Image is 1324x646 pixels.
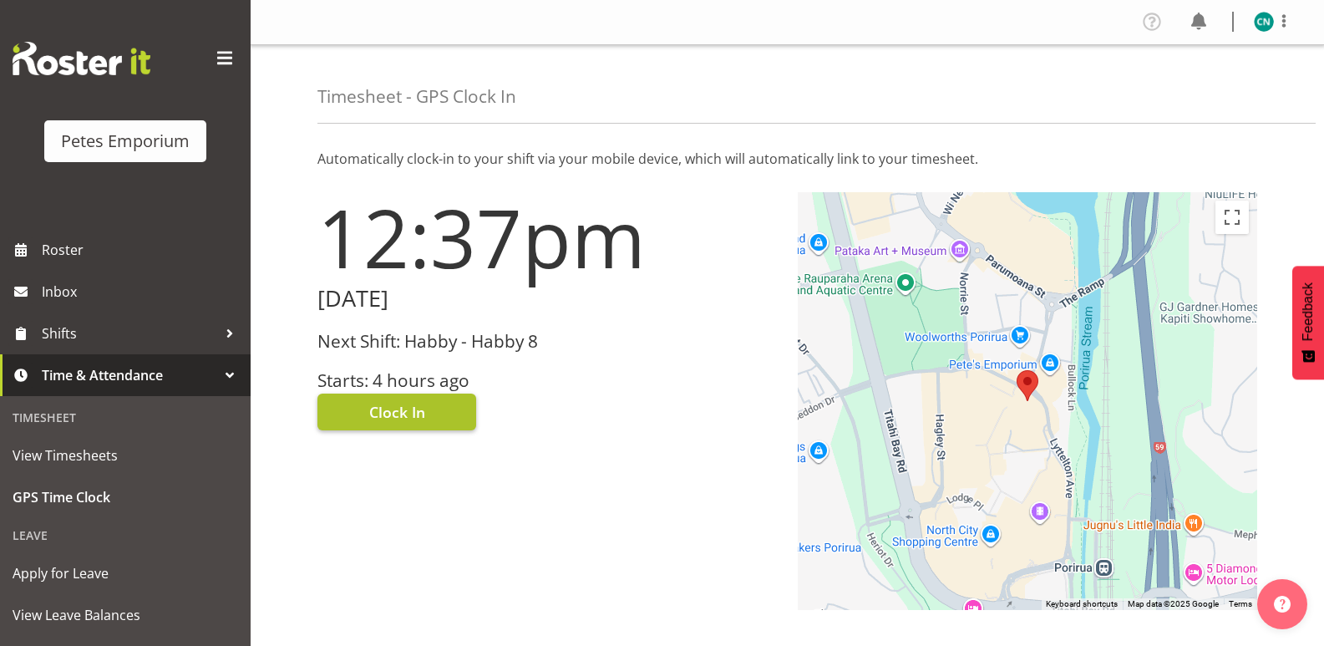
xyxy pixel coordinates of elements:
h4: Timesheet - GPS Clock In [317,87,516,106]
button: Feedback - Show survey [1292,266,1324,379]
span: Roster [42,237,242,262]
div: Leave [4,518,246,552]
img: christine-neville11214.jpg [1254,12,1274,32]
span: Inbox [42,279,242,304]
span: View Timesheets [13,443,238,468]
a: View Leave Balances [4,594,246,636]
button: Keyboard shortcuts [1046,598,1118,610]
a: GPS Time Clock [4,476,246,518]
h1: 12:37pm [317,192,778,282]
span: Time & Attendance [42,363,217,388]
p: Automatically clock-in to your shift via your mobile device, which will automatically link to you... [317,149,1257,169]
a: Apply for Leave [4,552,246,594]
h3: Next Shift: Habby - Habby 8 [317,332,778,351]
h3: Starts: 4 hours ago [317,371,778,390]
img: Google [802,588,857,610]
div: Timesheet [4,400,246,435]
span: Apply for Leave [13,561,238,586]
button: Toggle fullscreen view [1215,201,1249,234]
img: Rosterit website logo [13,42,150,75]
a: Open this area in Google Maps (opens a new window) [802,588,857,610]
a: Terms (opens in new tab) [1229,599,1252,608]
div: Petes Emporium [61,129,190,154]
span: Map data ©2025 Google [1128,599,1219,608]
span: Feedback [1301,282,1316,341]
h2: [DATE] [317,286,778,312]
span: View Leave Balances [13,603,238,628]
span: GPS Time Clock [13,485,238,510]
img: help-xxl-2.png [1274,596,1291,613]
span: Shifts [42,321,217,346]
a: View Timesheets [4,435,246,476]
span: Clock In [369,401,425,423]
button: Clock In [317,394,476,430]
